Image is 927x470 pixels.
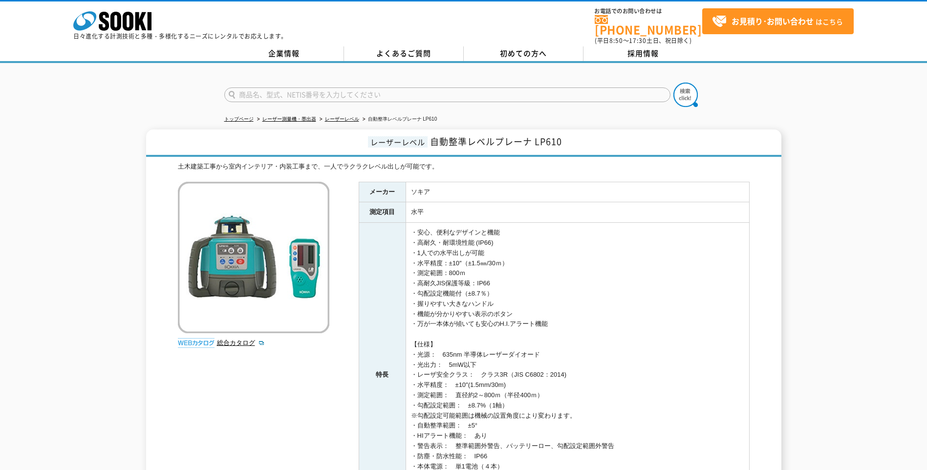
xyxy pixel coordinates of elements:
[224,87,670,102] input: 商品名、型式、NETIS番号を入力してください
[73,33,287,39] p: 日々進化する計測技術と多種・多様化するニーズにレンタルでお応えします。
[325,116,359,122] a: レーザーレベル
[583,46,703,61] a: 採用情報
[224,46,344,61] a: 企業情報
[262,116,316,122] a: レーザー測量機・墨出器
[629,36,647,45] span: 17:30
[359,202,406,223] th: 測定項目
[178,182,329,333] img: 自動整準レベルプレーナ LP610
[732,15,814,27] strong: お見積り･お問い合わせ
[217,339,265,346] a: 総合カタログ
[178,162,750,172] div: 土木建築工事から室内インテリア・内装工事まで、一人でラクラクレベル出しが可能です。
[464,46,583,61] a: 初めての方へ
[609,36,623,45] span: 8:50
[595,36,691,45] span: (平日 ～ 土日、祝日除く)
[702,8,854,34] a: お見積り･お問い合わせはこちら
[595,15,702,35] a: [PHONE_NUMBER]
[406,202,749,223] td: 水平
[361,114,437,125] li: 自動整準レベルプレーナ LP610
[224,116,254,122] a: トップページ
[712,14,843,29] span: はこちら
[673,83,698,107] img: btn_search.png
[344,46,464,61] a: よくあるご質問
[500,48,547,59] span: 初めての方へ
[368,136,428,148] span: レーザーレベル
[406,182,749,202] td: ソキア
[595,8,702,14] span: お電話でのお問い合わせは
[359,182,406,202] th: メーカー
[178,338,215,348] img: webカタログ
[430,135,562,148] span: 自動整準レベルプレーナ LP610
